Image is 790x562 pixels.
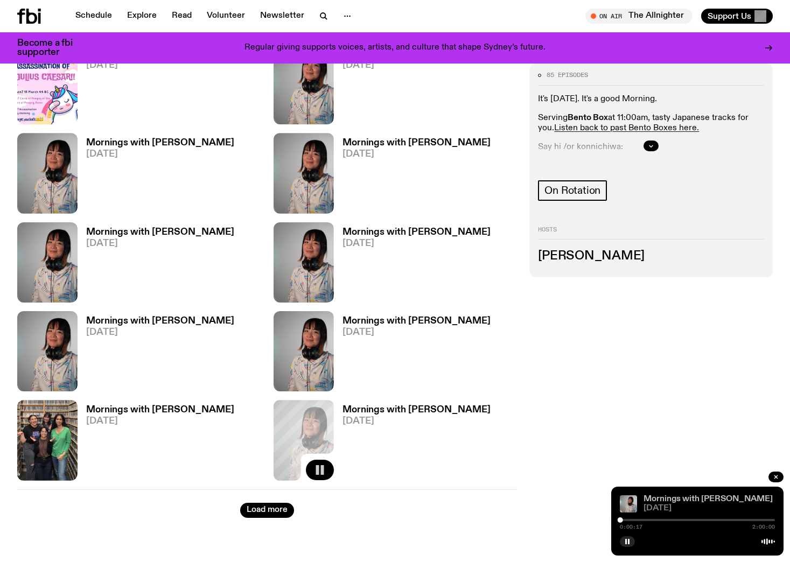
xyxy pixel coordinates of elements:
p: It's [DATE]. It's a good Morning. [538,94,764,104]
a: Schedule [69,9,118,24]
a: Mornings with [PERSON_NAME][DATE] [334,405,491,480]
h3: Mornings with [PERSON_NAME] [86,138,234,147]
a: Mornings with [PERSON_NAME][DATE] [78,317,234,391]
h3: [PERSON_NAME] [538,250,764,262]
a: Mornings with [PERSON_NAME][DATE] [334,228,491,303]
img: Kana Frazer is smiling at the camera with her head tilted slightly to her left. She wears big bla... [17,133,78,213]
span: [DATE] [342,239,491,248]
button: On AirThe Allnighter [585,9,693,24]
a: Mornings with [PERSON_NAME][DATE] [334,138,491,213]
h3: Mornings with [PERSON_NAME] [86,228,234,237]
a: Mornings with [PERSON_NAME][DATE] [334,317,491,391]
a: Read [165,9,198,24]
img: Kana Frazer is smiling at the camera with her head tilted slightly to her left. She wears big bla... [274,44,334,124]
h3: Mornings with [PERSON_NAME] [342,138,491,147]
h3: Mornings with [PERSON_NAME] [86,317,234,326]
span: [DATE] [86,61,234,70]
strong: Bento Box [568,114,608,122]
p: Serving at 11:00am, tasty Japanese tracks for you. [538,113,764,134]
span: [DATE] [86,417,234,426]
a: Explore [121,9,163,24]
span: On Rotation [544,185,600,196]
img: Kana Frazer is smiling at the camera with her head tilted slightly to her left. She wears big bla... [17,222,78,303]
h3: Mornings with [PERSON_NAME] [342,228,491,237]
img: Kana Frazer is smiling at the camera with her head tilted slightly to her left. She wears big bla... [274,311,334,391]
span: Support Us [708,11,751,21]
a: Mornings with [PERSON_NAME][DATE] [78,228,234,303]
span: [DATE] [86,150,234,159]
span: [DATE] [342,61,491,70]
button: Load more [240,503,294,518]
img: Kana Frazer is smiling at the camera with her head tilted slightly to her left. She wears big bla... [274,133,334,213]
h3: Mornings with [PERSON_NAME] [342,317,491,326]
a: Mornings with [PERSON_NAME][DATE] [78,138,234,213]
p: Regular giving supports voices, artists, and culture that shape Sydney’s future. [244,43,546,53]
span: 2:00:00 [752,524,775,530]
h3: Become a fbi supporter [17,39,86,57]
a: Mornings with [PERSON_NAME][DATE] [78,50,234,124]
span: 0:00:17 [620,524,642,530]
span: [DATE] [86,328,234,337]
h3: Mornings with [PERSON_NAME] [86,405,234,415]
a: Newsletter [254,9,311,24]
span: [DATE] [342,150,491,159]
span: [DATE] [644,504,775,512]
a: Listen back to past Bento Boxes here. [554,124,699,132]
a: Mornings with [PERSON_NAME] [644,495,773,503]
a: Volunteer [200,9,251,24]
img: Kana Frazer is smiling at the camera with her head tilted slightly to her left. She wears big bla... [274,222,334,303]
h2: Hosts [538,227,764,240]
img: Kana Frazer is smiling at the camera with her head tilted slightly to her left. She wears big bla... [17,311,78,391]
span: [DATE] [342,328,491,337]
img: Kana Frazer is smiling at the camera with her head tilted slightly to her left. She wears big bla... [620,495,637,512]
span: [DATE] [342,417,491,426]
span: [DATE] [86,239,234,248]
span: 85 episodes [547,72,588,78]
button: Support Us [701,9,773,24]
a: On Rotation [538,180,607,201]
a: Mornings with [PERSON_NAME][DATE] [78,405,234,480]
a: Mornings with [PERSON_NAME][DATE] [334,50,491,124]
h3: Mornings with [PERSON_NAME] [342,405,491,415]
